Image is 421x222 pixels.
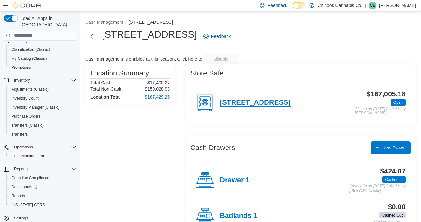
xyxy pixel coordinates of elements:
[9,130,30,138] a: Transfers
[9,121,76,129] span: Transfers (Classic)
[349,184,406,193] p: Cashed In on [DATE] 9:41 AM by [PERSON_NAME]
[6,173,79,182] button: Canadian Compliance
[13,2,42,9] img: Cova
[385,177,403,182] span: Cashed In
[14,216,28,221] span: Settings
[9,201,47,209] a: [US_STATE] CCRS
[85,20,123,25] button: Cash Management
[293,2,306,9] input: Dark Mode
[12,165,76,173] span: Reports
[85,19,416,27] nav: An example of EuiBreadcrumbs
[9,85,76,93] span: Adjustments (Classic)
[9,130,76,138] span: Transfers
[220,99,291,107] h4: [STREET_ADDRESS]
[9,112,76,120] span: Purchase Orders
[9,183,76,191] span: Dashboards
[391,99,406,106] span: Open
[12,214,30,222] a: Settings
[9,174,52,182] a: Canadian Compliance
[190,69,224,77] h3: Store Safe
[12,87,49,92] span: Adjustments (Classic)
[6,130,79,139] button: Transfers
[393,100,403,105] span: Open
[1,76,79,85] button: Inventory
[12,154,44,159] span: Cash Management
[102,28,197,41] h1: [STREET_ADDRESS]
[12,132,28,137] span: Transfers
[9,94,41,102] a: Inventory Count
[9,46,76,53] span: Classification (Classic)
[9,64,76,71] span: Promotions
[14,78,30,83] span: Inventory
[1,164,79,173] button: Reports
[12,105,60,110] span: Inventory Manager (Classic)
[9,46,53,53] a: Classification (Classic)
[9,192,28,200] a: Reports
[147,80,170,85] p: $17,400.27
[214,56,228,62] span: disable
[12,143,36,151] button: Operations
[220,176,250,184] h4: Drawer 1
[268,2,287,9] span: Feedback
[9,192,76,200] span: Reports
[90,94,121,100] h4: Location Total
[6,121,79,130] button: Transfers (Classic)
[12,193,25,199] span: Reports
[382,212,403,218] span: Cashed Out
[9,152,76,160] span: Cash Management
[6,103,79,112] button: Inventory Manager (Classic)
[6,94,79,103] button: Inventory Count
[90,86,121,92] h6: Total Non-Cash
[9,103,62,111] a: Inventory Manager (Classic)
[9,85,51,93] a: Adjustments (Classic)
[9,152,46,160] a: Cash Management
[369,2,376,9] div: Casey Baer
[90,69,149,77] h3: Location Summary
[370,2,376,9] span: CB
[9,183,40,191] a: Dashboards
[12,114,41,119] span: Purchase Orders
[6,85,79,94] button: Adjustments (Classic)
[12,76,76,84] span: Inventory
[380,167,406,175] h3: $424.07
[318,2,362,9] p: Chinook Cannabis Co.
[145,94,170,100] h4: $167,429.25
[371,141,411,154] button: New Drawer
[379,212,406,218] span: Cashed Out
[6,191,79,200] button: Reports
[211,33,231,40] span: Feedback
[6,152,79,161] button: Cash Management
[14,166,28,172] span: Reports
[85,57,202,62] p: Cash management is enabled at this location. Click here to
[12,96,39,101] span: Inventory Count
[14,145,33,150] span: Operations
[9,55,76,62] span: My Catalog (Classic)
[9,55,50,62] a: My Catalog (Classic)
[9,121,46,129] a: Transfers (Classic)
[12,123,44,128] span: Transfers (Classic)
[6,112,79,121] button: Purchase Orders
[18,15,76,28] span: Load All Apps in [GEOGRAPHIC_DATA]
[12,202,45,208] span: [US_STATE] CCRS
[12,214,76,222] span: Settings
[12,184,37,190] span: Dashboards
[12,56,47,61] span: My Catalog (Classic)
[12,76,32,84] button: Inventory
[203,54,239,64] button: disable
[388,203,406,211] h3: $0.00
[6,54,79,63] button: My Catalog (Classic)
[6,63,79,72] button: Promotions
[9,201,76,209] span: Washington CCRS
[90,80,111,85] h6: Total Cash
[12,47,50,52] span: Classification (Classic)
[382,145,407,151] span: New Drawer
[12,175,49,181] span: Canadian Compliance
[6,200,79,209] button: [US_STATE] CCRS
[6,182,79,191] a: Dashboards
[85,30,98,43] button: Next
[201,30,233,43] a: Feedback
[9,94,76,102] span: Inventory Count
[1,143,79,152] button: Operations
[379,2,416,9] p: [PERSON_NAME]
